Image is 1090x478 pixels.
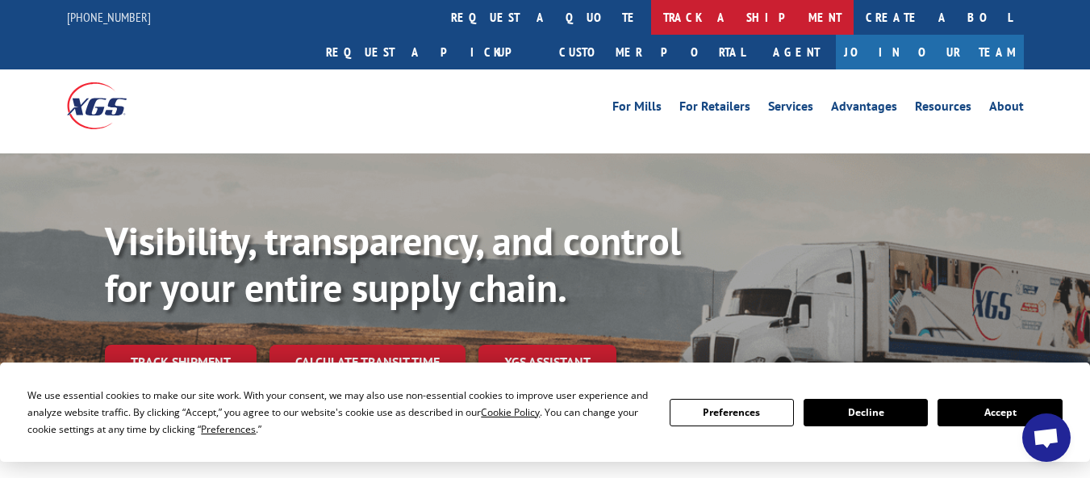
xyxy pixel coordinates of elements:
span: Cookie Policy [481,405,540,419]
a: Agent [757,35,836,69]
button: Accept [938,399,1062,426]
a: Services [768,100,813,118]
a: [PHONE_NUMBER] [67,9,151,25]
a: Advantages [831,100,897,118]
b: Visibility, transparency, and control for your entire supply chain. [105,216,681,312]
a: Request a pickup [314,35,547,69]
a: Calculate transit time [269,345,466,379]
a: XGS ASSISTANT [478,345,616,379]
a: For Retailers [679,100,750,118]
a: Join Our Team [836,35,1024,69]
a: About [989,100,1024,118]
a: For Mills [612,100,662,118]
div: We use essential cookies to make our site work. With your consent, we may also use non-essential ... [27,387,649,438]
a: Customer Portal [547,35,757,69]
span: Preferences [201,422,256,436]
a: Resources [915,100,971,118]
button: Preferences [670,399,794,426]
a: Track shipment [105,345,257,379]
button: Decline [804,399,928,426]
div: Open chat [1022,413,1071,462]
